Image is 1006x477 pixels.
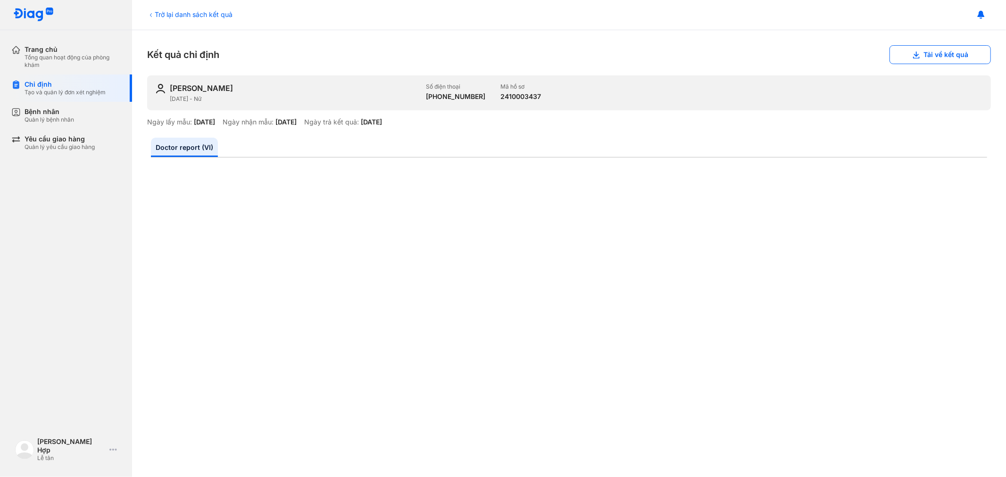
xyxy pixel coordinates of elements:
div: Ngày nhận mẫu: [223,118,274,126]
div: 2410003437 [500,92,541,101]
div: [DATE] [275,118,297,126]
div: [DATE] [361,118,382,126]
img: user-icon [155,83,166,94]
div: Số điện thoại [426,83,485,90]
div: Trang chủ [25,45,121,54]
div: Chỉ định [25,80,106,89]
div: Bệnh nhân [25,107,74,116]
div: Tổng quan hoạt động của phòng khám [25,54,121,69]
div: [PERSON_NAME] Hợp [37,437,106,454]
div: [DATE] [194,118,215,126]
div: [PHONE_NUMBER] [426,92,485,101]
div: Ngày lấy mẫu: [147,118,192,126]
div: Mã hồ sơ [500,83,541,90]
div: Quản lý bệnh nhân [25,116,74,123]
img: logo [15,440,34,459]
div: Kết quả chỉ định [147,45,991,64]
div: Quản lý yêu cầu giao hàng [25,143,95,151]
div: [DATE] - Nữ [170,95,418,103]
a: Doctor report (VI) [151,138,218,157]
div: Trở lại danh sách kết quả [147,9,233,19]
div: Yêu cầu giao hàng [25,135,95,143]
div: Lễ tân [37,454,106,462]
div: Ngày trả kết quả: [304,118,359,126]
button: Tải về kết quả [890,45,991,64]
img: logo [13,8,54,22]
div: [PERSON_NAME] [170,83,233,93]
div: Tạo và quản lý đơn xét nghiệm [25,89,106,96]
